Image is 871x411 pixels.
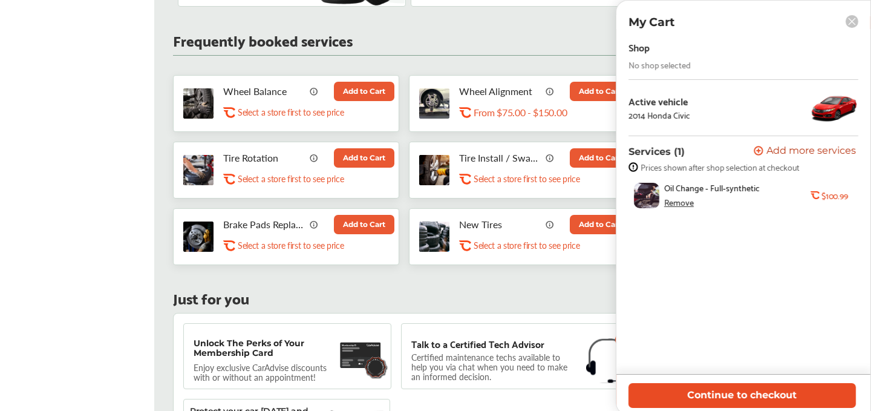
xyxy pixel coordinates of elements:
button: Add to Cart [570,215,630,234]
img: info_icon_vector.svg [310,153,318,162]
div: Shop [628,39,650,55]
div: 2014 Honda Civic [628,110,690,120]
img: oil-change-thumb.jpg [634,183,659,208]
img: wheel-alignment-thumb.jpg [419,88,449,119]
span: Prices shown after shop selection at checkout [641,162,799,172]
img: info_icon_vector.svg [310,220,318,228]
button: Continue to checkout [628,383,856,408]
img: tire-rotation-thumb.jpg [183,155,214,185]
div: Active vehicle [628,96,690,107]
p: Wheel Alignment [459,85,541,97]
p: Certified maintenance techs available to help you via chat when you need to make an informed deci... [411,354,576,380]
p: Unlock The Perks of Your Membership Card [194,338,334,358]
p: Tire Rotation [223,152,305,163]
p: New Tires [459,219,541,230]
img: info_icon_vector.svg [546,153,554,162]
p: Enjoy exclusive CarAdvise discounts with or without an appointment! [194,363,339,382]
button: Add to Cart [334,82,394,101]
p: Services (1) [628,146,685,157]
img: 9498_st0640_046.jpg [810,90,858,126]
button: Add to Cart [570,148,630,168]
span: Add more services [766,146,856,157]
button: Add to Cart [334,148,394,168]
button: Add to Cart [334,215,394,234]
button: Add more services [754,146,856,157]
a: Add more services [754,146,858,157]
p: Tire Install / Swap Tires [459,152,541,163]
p: Select a store first to see price [238,240,344,251]
p: Select a store first to see price [474,240,579,251]
p: Just for you [173,292,249,303]
img: tire-wheel-balance-thumb.jpg [183,88,214,119]
div: Remove [664,197,694,207]
button: Add to Cart [570,82,630,101]
img: info_icon_vector.svg [546,87,554,95]
p: Brake Pads Replacement [223,219,305,230]
p: Select a store first to see price [238,107,344,118]
p: Talk to a Certified Tech Advisor [411,338,544,349]
p: Select a store first to see price [474,173,579,185]
img: check-icon.521c8815.svg [615,332,630,347]
img: info-strock.ef5ea3fe.svg [628,162,638,172]
img: badge.f18848ea.svg [364,355,388,379]
img: maintenance-card.27cfeff5.svg [340,338,381,372]
img: brake-pads-replacement-thumb.jpg [183,222,214,252]
img: info_icon_vector.svg [546,220,554,228]
span: Oil Change - Full-synthetic [664,183,760,192]
img: headphones.1b115f31.svg [586,338,630,383]
img: new-tires-thumb.jpg [419,222,449,252]
div: No shop selected [628,60,691,70]
p: My Cart [628,15,674,29]
p: Select a store first to see price [238,173,344,185]
img: info_icon_vector.svg [310,87,318,95]
b: $100.99 [822,191,848,200]
p: From $75.00 - $150.00 [474,107,567,118]
img: tire-install-swap-tires-thumb.jpg [419,155,449,185]
p: Frequently booked services [173,34,353,45]
p: Wheel Balance [223,85,305,97]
